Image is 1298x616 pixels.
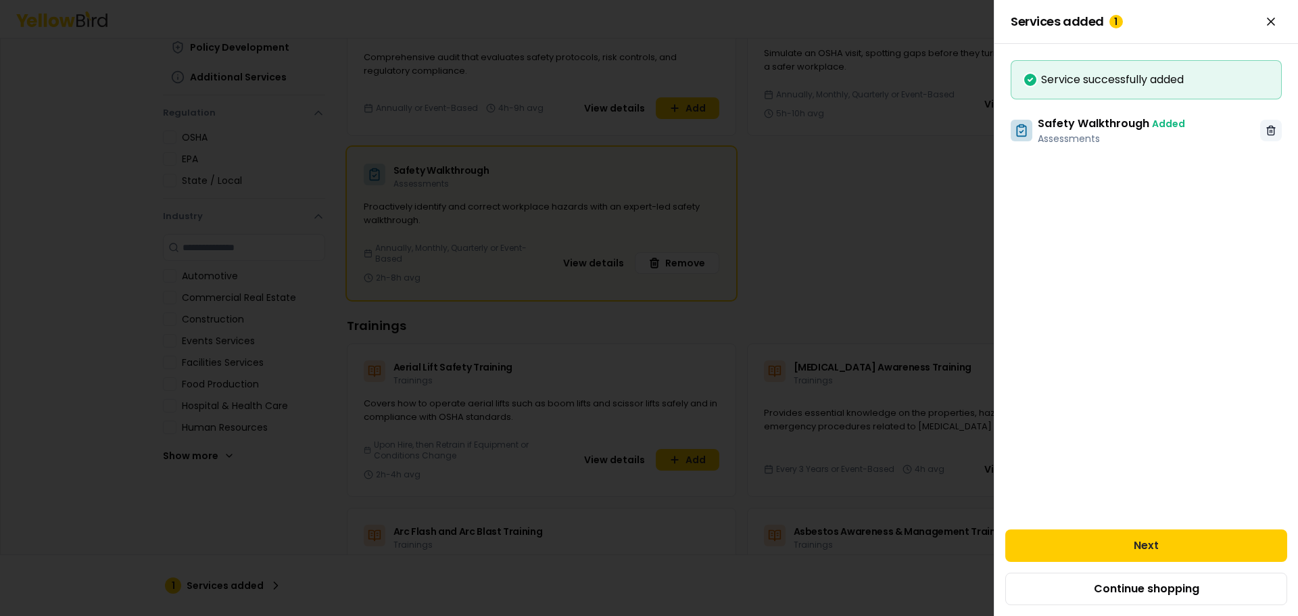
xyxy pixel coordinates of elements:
button: Close [1260,11,1282,32]
p: Assessments [1038,132,1185,145]
button: Continue shopping [1005,573,1287,605]
h3: Safety Walkthrough [1038,116,1185,132]
button: Next [1005,529,1287,562]
div: 1 [1109,15,1123,28]
span: Added [1152,117,1185,131]
span: Services added [1011,15,1123,28]
div: Service successfully added [1022,72,1270,88]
